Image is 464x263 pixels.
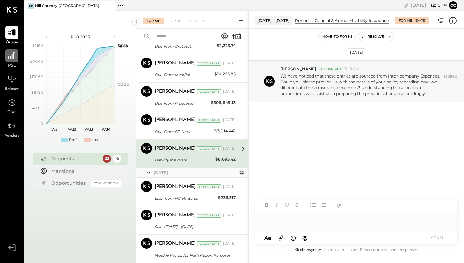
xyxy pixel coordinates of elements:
div: [DATE] - [DATE] [255,16,292,25]
button: Aa [262,234,273,242]
div: 23 [103,155,111,163]
button: Unordered List [309,201,317,210]
span: Cash [7,110,16,116]
div: Due From EZ Cater [155,128,211,135]
div: Accountant [197,241,221,246]
a: Vendors [0,119,23,139]
div: [DATE] [415,18,426,23]
div: 75 [113,155,121,163]
div: Period P&L [295,18,311,23]
button: @ [300,234,310,242]
div: Accountant [319,67,343,71]
div: Mentions [51,168,118,174]
div: Accountant [197,61,221,66]
div: [DATE] [223,184,236,190]
a: Balance [0,73,23,92]
div: $10,225.85 [214,71,236,78]
div: [DATE] [223,213,236,218]
div: [PERSON_NAME] [155,88,196,95]
div: [DATE] [223,61,236,66]
button: Strikethrough [293,201,302,210]
button: SEND [423,233,450,242]
text: $174.4K [30,59,43,64]
span: P&L [8,63,16,69]
div: [DATE] [411,2,447,8]
span: pm [442,3,447,7]
button: Bold [262,201,271,210]
text: Sales [118,43,128,48]
div: Due From GrubHub [155,43,215,50]
div: Sales [DATE] - [DATE] [155,223,234,230]
a: Cash [0,96,23,116]
text: $218K [32,43,43,48]
div: Due From MealPal [155,71,212,78]
div: Profit [69,137,79,143]
div: $306,649.13 [211,99,236,106]
div: [PERSON_NAME] [155,145,196,152]
span: a [268,235,271,241]
button: Move to for ks [319,32,355,41]
span: 12 : 10 [427,2,441,8]
div: General & Administrative Expenses [315,18,349,23]
div: Loan from HC Ventures [155,195,216,202]
div: HC [28,3,34,9]
div: [DATE] [223,146,236,151]
div: Accountant [197,213,221,218]
div: Accountant [197,89,221,94]
text: W31 [51,127,59,132]
button: Resolve [358,32,387,41]
text: W32 [68,127,76,132]
div: Accountant [197,118,221,123]
div: Weekly Payroll for Flash Report Purposes [155,252,234,259]
a: Queue [0,26,23,46]
div: [DATE] [154,170,237,175]
div: 22 [239,170,245,175]
div: [DATE] [347,48,366,57]
div: copy link [403,2,409,9]
text: 0 [41,121,43,126]
div: [PERSON_NAME] [155,117,196,124]
div: [DATE] [223,241,236,246]
div: [PERSON_NAME] [155,212,196,219]
button: Italic [272,201,281,210]
div: [PERSON_NAME] [155,60,196,67]
div: Hill Country [GEOGRAPHIC_DATA] [35,3,99,9]
span: Vendors [5,133,19,139]
text: Occu... [118,45,129,49]
button: Add URL [335,201,344,210]
text: W34 [101,127,110,132]
div: Accountant [197,146,221,151]
div: [PERSON_NAME] [155,183,196,190]
button: Ordered List [319,201,328,210]
div: For Me [399,18,412,23]
span: Queue [6,40,18,46]
p: We have noticed that these entries are sourced from Inter-company Expenses. Could you please prov... [280,73,441,96]
div: [DATE] [223,117,236,123]
div: [PERSON_NAME] [155,240,196,247]
div: Liability Insurance [352,18,389,23]
span: (edited) [444,74,459,96]
text: $43.6K [31,106,43,110]
span: [PERSON_NAME] [280,66,316,72]
div: Closed [186,18,207,24]
div: P08 2025 [52,34,109,40]
span: 3:49 AM [345,66,360,72]
div: Coming Soon [91,180,121,187]
div: Loss [92,137,99,143]
div: [DATE] [223,89,236,94]
div: Opportunities [51,180,87,187]
div: Due From Proccessor [155,100,209,107]
button: cc [449,1,457,9]
text: W33 [85,127,93,132]
text: COGS [118,82,129,87]
text: $130.8K [29,74,43,79]
div: For KS [165,18,185,24]
div: $8,095.42 [215,156,236,163]
div: Requests [51,155,99,162]
div: ($3,914.44) [213,128,236,134]
div: $2,223.74 [217,42,236,49]
div: Liability Insurance [155,157,213,163]
text: $87.2K [31,90,43,95]
span: Balance [5,86,19,92]
div: For Me [143,18,164,24]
